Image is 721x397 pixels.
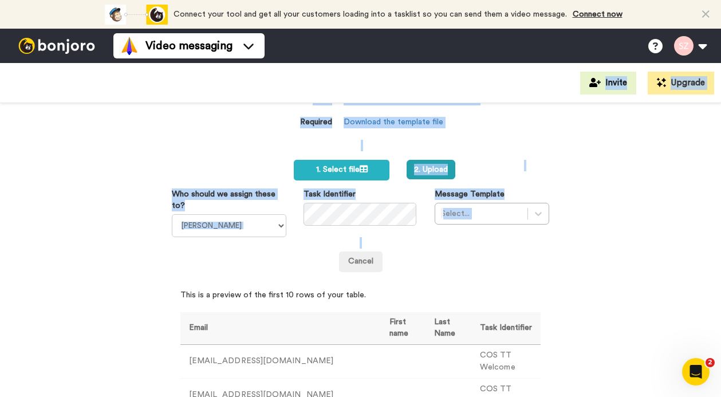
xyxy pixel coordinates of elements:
[471,344,541,378] td: COS TT Welcome
[316,166,368,174] span: 1. Select file
[174,10,567,18] span: Connect your tool and get all your customers loading into a tasklist so you can send them a video...
[471,312,541,344] th: Task Identifier
[381,312,425,344] th: First name
[573,10,622,18] a: Connect now
[580,72,636,95] button: Invite
[304,188,356,200] label: Task Identifier
[682,358,710,386] iframe: Intercom live chat
[180,312,381,344] th: Email
[344,94,481,117] dd: Special characters are not accepted.
[435,188,505,200] label: Message Template
[172,188,286,211] label: Who should we assign these to?
[407,160,455,179] button: 2. Upload
[241,117,332,128] dt: Required
[425,312,472,344] th: Last Name
[105,5,168,25] div: animation
[14,38,100,54] img: bj-logo-header-white.svg
[344,118,443,126] a: Download the template file
[180,344,381,378] td: [EMAIL_ADDRESS][DOMAIN_NAME]
[339,251,383,272] a: Cancel
[145,38,233,54] span: Video messaging
[706,358,715,367] span: 2
[648,72,714,95] button: Upgrade
[180,272,366,301] span: This is a preview of the first 10 rows of your table.
[120,37,139,55] img: vm-color.svg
